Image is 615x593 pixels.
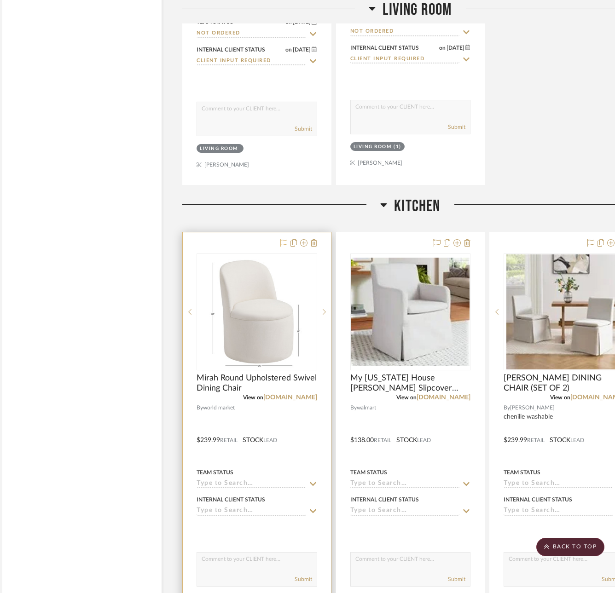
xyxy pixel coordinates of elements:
[536,538,604,556] scroll-to-top-button: BACK TO TOP
[357,403,376,412] span: walmart
[295,125,312,133] button: Submit
[504,480,613,489] input: Type to Search…
[197,403,203,412] span: By
[200,145,238,152] div: Living Room
[197,254,317,370] div: 0
[504,507,613,516] input: Type to Search…
[350,403,357,412] span: By
[263,394,317,401] a: [DOMAIN_NAME]
[197,468,233,477] div: Team Status
[394,144,401,150] div: (1)
[350,507,460,516] input: Type to Search…
[504,468,540,477] div: Team Status
[448,575,465,583] button: Submit
[203,403,235,412] span: world market
[354,144,392,150] div: Living Room
[295,575,312,583] button: Submit
[350,468,387,477] div: Team Status
[417,394,470,401] a: [DOMAIN_NAME]
[197,46,265,54] div: Internal Client Status
[285,47,292,52] span: on
[292,46,312,53] span: [DATE]
[510,403,555,412] span: [PERSON_NAME]
[448,123,465,131] button: Submit
[350,28,460,36] input: Type to Search…
[350,480,460,489] input: Type to Search…
[350,373,471,393] span: My [US_STATE] House [PERSON_NAME] Slipcover Dining Chair with Rolling Caster Wheels, Cream
[243,395,263,400] span: View on
[394,196,440,216] span: Kitchen
[199,254,314,369] img: Mirah Round Upholstered Swivel Dining Chair
[350,55,460,64] input: Type to Search…
[550,395,570,400] span: View on
[197,373,317,393] span: Mirah Round Upholstered Swivel Dining Chair
[446,45,465,51] span: [DATE]
[197,480,306,489] input: Type to Search…
[350,495,419,504] div: Internal Client Status
[351,258,470,366] img: My Texas House Wren Slipcover Dining Chair with Rolling Caster Wheels, Cream
[197,507,306,516] input: Type to Search…
[504,403,510,412] span: By
[197,57,306,66] input: Type to Search…
[396,395,417,400] span: View on
[504,495,572,504] div: Internal Client Status
[197,29,306,38] input: Type to Search…
[197,495,265,504] div: Internal Client Status
[439,45,446,51] span: on
[350,44,419,52] div: Internal Client Status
